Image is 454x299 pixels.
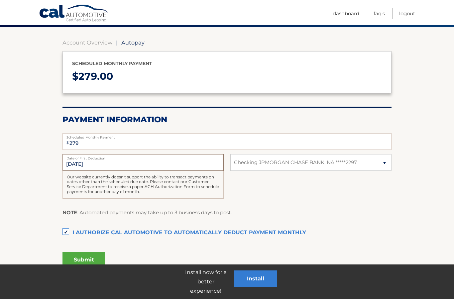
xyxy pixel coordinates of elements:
p: Install now for a better experience! [177,268,234,296]
a: Dashboard [333,8,359,19]
p: $ [72,68,382,85]
button: Submit [62,252,105,268]
p: : Automated payments may take up to 3 business days to post. [62,208,232,217]
span: | [116,39,118,46]
h2: Payment Information [62,115,392,125]
strong: NOTE [62,209,77,216]
input: Payment Date [62,154,224,171]
label: Date of First Deduction [62,154,224,159]
a: Cal Automotive [39,4,109,24]
span: Autopay [121,39,145,46]
a: Logout [399,8,415,19]
span: 279.00 [78,70,113,82]
button: Install [234,270,277,287]
label: I authorize cal automotive to automatically deduct payment monthly [62,226,392,240]
input: Payment Amount [62,133,392,150]
a: Account Overview [62,39,112,46]
span: $ [64,135,71,150]
div: Our website currently doesn't support the ability to transact payments on dates other than the sc... [62,171,224,199]
p: Scheduled monthly payment [72,59,382,68]
a: FAQ's [374,8,385,19]
label: Scheduled Monthly Payment [62,133,392,139]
